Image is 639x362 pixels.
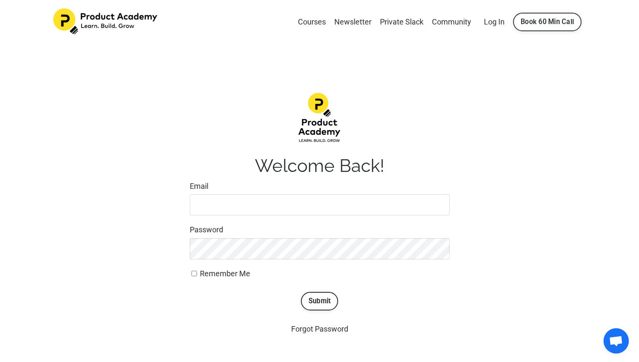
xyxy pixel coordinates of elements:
[484,17,505,26] a: Log In
[432,16,471,28] a: Community
[191,271,197,276] input: Remember Me
[200,269,250,278] span: Remember Me
[380,16,423,28] a: Private Slack
[53,8,159,35] img: Product Academy Logo
[190,155,450,177] h1: Welcome Back!
[301,292,339,310] button: Submit
[603,328,629,354] a: Open chat
[298,93,341,143] img: d1483da-12f4-ea7b-dcde-4e4ae1a68fea_Product-academy-02.png
[298,16,326,28] a: Courses
[190,224,450,236] label: Password
[334,16,371,28] a: Newsletter
[190,180,450,193] label: Email
[513,13,582,31] a: Book 60 Min Call
[291,324,348,333] a: Forgot Password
